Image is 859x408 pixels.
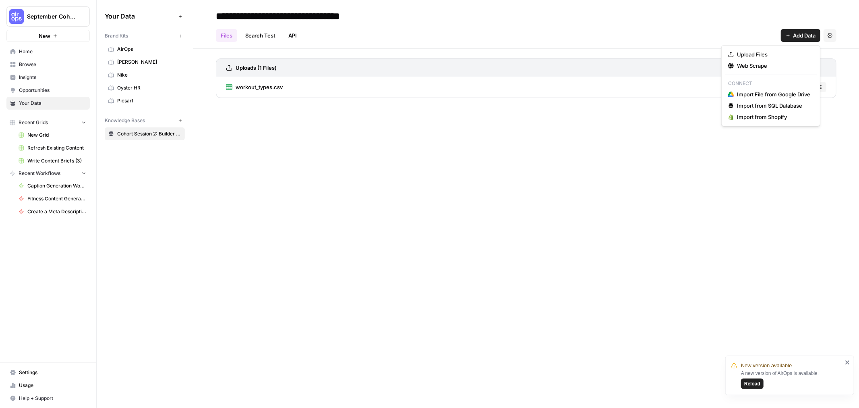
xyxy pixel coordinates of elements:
a: Write Content Briefs (3) [15,154,90,167]
span: Import from Shopify [737,113,810,121]
span: New version available [741,362,792,370]
span: New Grid [27,131,86,139]
button: Add Data [781,29,820,42]
span: AirOps [117,46,181,53]
a: Usage [6,379,90,392]
span: Oyster HR [117,84,181,92]
span: New [39,32,50,40]
a: Nike [105,69,185,81]
span: Upload Files [737,50,810,58]
span: September Cohort [27,12,76,21]
span: Browse [19,61,86,68]
p: Connect [725,78,817,89]
a: [PERSON_NAME] [105,56,185,69]
a: workout_types.csv [226,77,283,98]
a: Uploads (1 Files) [226,59,277,77]
button: Reload [741,379,764,389]
a: AirOps [105,43,185,56]
span: Help + Support [19,395,86,402]
a: Fitness Content Generator ([PERSON_NAME]) [15,192,90,205]
a: Cohort Session 2: Builder Exercise [105,127,185,140]
a: New Grid [15,129,90,142]
span: Brand Kits [105,32,128,40]
span: Recent Grids [19,119,48,126]
span: Opportunities [19,87,86,94]
span: Usage [19,382,86,389]
span: Import File from Google Drive [737,90,810,98]
a: Browse [6,58,90,71]
a: Home [6,45,90,58]
a: Caption Generation Workflow Sample [15,179,90,192]
div: A new version of AirOps is available. [741,370,842,389]
a: Create a Meta Description ([PERSON_NAME]) [15,205,90,218]
button: Workspace: September Cohort [6,6,90,27]
a: Opportunities [6,84,90,97]
button: New [6,30,90,42]
span: Your Data [19,100,86,107]
span: [PERSON_NAME] [117,58,181,66]
span: Knowledge Bases [105,117,145,124]
span: Home [19,48,86,55]
span: Create a Meta Description ([PERSON_NAME]) [27,208,86,215]
span: Reload [744,380,760,387]
a: Insights [6,71,90,84]
a: Picsart [105,94,185,107]
span: Nike [117,71,181,79]
span: Write Content Briefs (3) [27,157,86,164]
span: Refresh Existing Content [27,144,86,152]
a: Files [216,29,237,42]
a: Oyster HR [105,81,185,94]
span: workout_types.csv [236,83,283,91]
a: Your Data [6,97,90,110]
span: Import from SQL Database [737,102,810,110]
button: Help + Support [6,392,90,405]
a: Search Test [240,29,280,42]
span: Picsart [117,97,181,104]
span: Settings [19,369,86,376]
a: Refresh Existing Content [15,142,90,154]
button: Recent Workflows [6,167,90,179]
span: Recent Workflows [19,170,60,177]
button: close [845,359,851,366]
span: Cohort Session 2: Builder Exercise [117,130,181,137]
img: September Cohort Logo [9,9,24,24]
div: Add Data [721,45,820,126]
span: Add Data [793,31,816,40]
button: Recent Grids [6,117,90,129]
h3: Uploads (1 Files) [236,64,277,72]
span: Your Data [105,11,175,21]
a: Settings [6,366,90,379]
a: API [284,29,302,42]
span: Fitness Content Generator ([PERSON_NAME]) [27,195,86,202]
span: Caption Generation Workflow Sample [27,182,86,189]
span: Web Scrape [737,62,810,70]
span: Insights [19,74,86,81]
